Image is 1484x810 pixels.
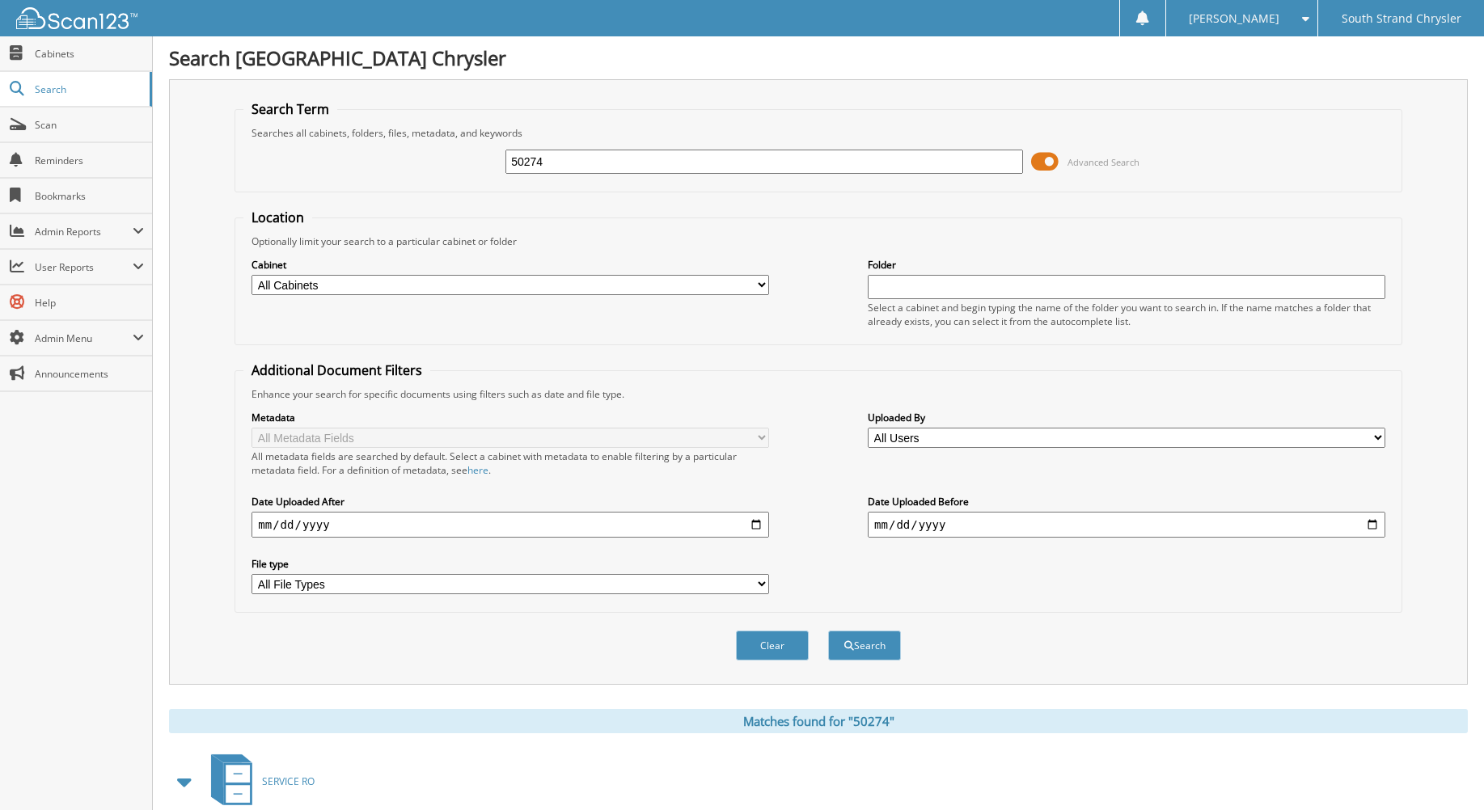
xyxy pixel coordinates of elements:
label: Cabinet [252,258,769,272]
span: Scan [35,118,144,132]
label: Uploaded By [868,411,1385,424]
label: File type [252,557,769,571]
span: Advanced Search [1068,156,1139,168]
img: scan123-logo-white.svg [16,7,137,29]
span: South Strand Chrysler [1342,14,1461,23]
div: Searches all cabinets, folders, files, metadata, and keywords [243,126,1393,140]
input: end [868,512,1385,538]
div: Enhance your search for specific documents using filters such as date and file type. [243,387,1393,401]
div: Select a cabinet and begin typing the name of the folder you want to search in. If the name match... [868,301,1385,328]
label: Folder [868,258,1385,272]
span: Reminders [35,154,144,167]
h1: Search [GEOGRAPHIC_DATA] Chrysler [169,44,1468,71]
label: Date Uploaded After [252,495,769,508]
span: Help [35,296,144,310]
span: Admin Menu [35,331,133,345]
div: All metadata fields are searched by default. Select a cabinet with metadata to enable filtering b... [252,449,769,477]
span: SERVICE RO [262,774,315,788]
div: Optionally limit your search to a particular cabinet or folder [243,234,1393,248]
legend: Search Term [243,100,337,118]
span: Cabinets [35,47,144,61]
span: Admin Reports [35,225,133,238]
span: Bookmarks [35,189,144,203]
a: here [467,463,488,477]
input: start [252,512,769,538]
div: Matches found for "50274" [169,709,1468,733]
label: Date Uploaded Before [868,495,1385,508]
button: Clear [736,631,809,660]
legend: Additional Document Filters [243,361,430,379]
span: Search [35,82,142,96]
span: [PERSON_NAME] [1189,14,1279,23]
legend: Location [243,209,312,226]
label: Metadata [252,411,769,424]
button: Search [828,631,901,660]
span: Announcements [35,367,144,381]
span: User Reports [35,260,133,274]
